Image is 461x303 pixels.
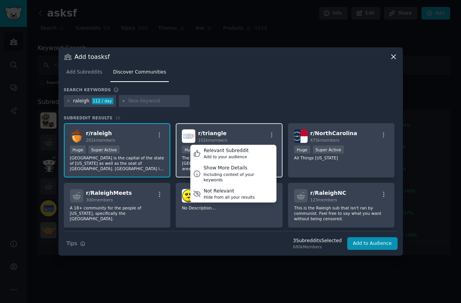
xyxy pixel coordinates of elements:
[67,69,102,76] span: Add Subreddits
[310,138,340,142] span: 475k members
[64,237,88,250] button: Tips
[86,190,132,196] span: r/ RaleighMeets
[182,129,195,143] img: triangle
[294,155,389,161] p: All Things [US_STATE]
[313,146,344,154] div: Super Active
[310,190,346,196] span: r/ RaleighNC
[115,116,121,120] span: 16
[128,98,187,105] input: New Keyword
[73,98,89,105] div: raleigh
[293,244,342,249] div: 680k Members
[182,205,276,211] p: No Description...
[347,237,398,250] button: Add to Audience
[86,198,113,202] span: 300 members
[88,146,120,154] div: Super Active
[204,165,274,172] div: Show More Details
[293,238,342,244] div: 3 Subreddit s Selected
[70,129,83,143] img: raleigh
[198,138,227,142] span: 102k members
[182,155,276,171] p: The Research Triangle, or simply [GEOGRAPHIC_DATA], is the combined NC area of [GEOGRAPHIC_DATA],...
[310,130,357,136] span: r/ NorthCarolina
[204,147,249,154] div: Relevant Subreddit
[204,194,255,200] div: Hide from all your results
[67,239,77,248] span: Tips
[204,188,255,195] div: Not Relevant
[294,205,389,221] p: This is the Raleigh sub that isn't ran by communist. Feel free to say what you want without being...
[204,172,274,182] div: Including context of your keywords
[310,198,337,202] span: 123 members
[70,155,165,171] p: [GEOGRAPHIC_DATA] is the capital of the state of [US_STATE] as well as the seat of [GEOGRAPHIC_DA...
[75,53,110,61] h3: Add to asksf
[294,129,308,143] img: NorthCarolina
[70,146,86,154] div: Huge
[198,130,226,136] span: r/ triangle
[86,130,112,136] span: r/ raleigh
[86,138,115,142] span: 201k members
[294,146,310,154] div: Huge
[70,205,165,221] p: A 18+ community for the people of [US_STATE], specifically the [GEOGRAPHIC_DATA].
[64,115,113,121] span: Subreddit Results
[64,87,111,92] h3: Search keywords
[182,189,195,203] img: GoonRaleigh
[204,154,249,159] div: Add to your audience
[92,98,113,105] div: 112 / day
[110,66,169,82] a: Discover Communities
[182,146,198,154] div: Huge
[64,66,105,82] a: Add Subreddits
[113,69,166,76] span: Discover Communities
